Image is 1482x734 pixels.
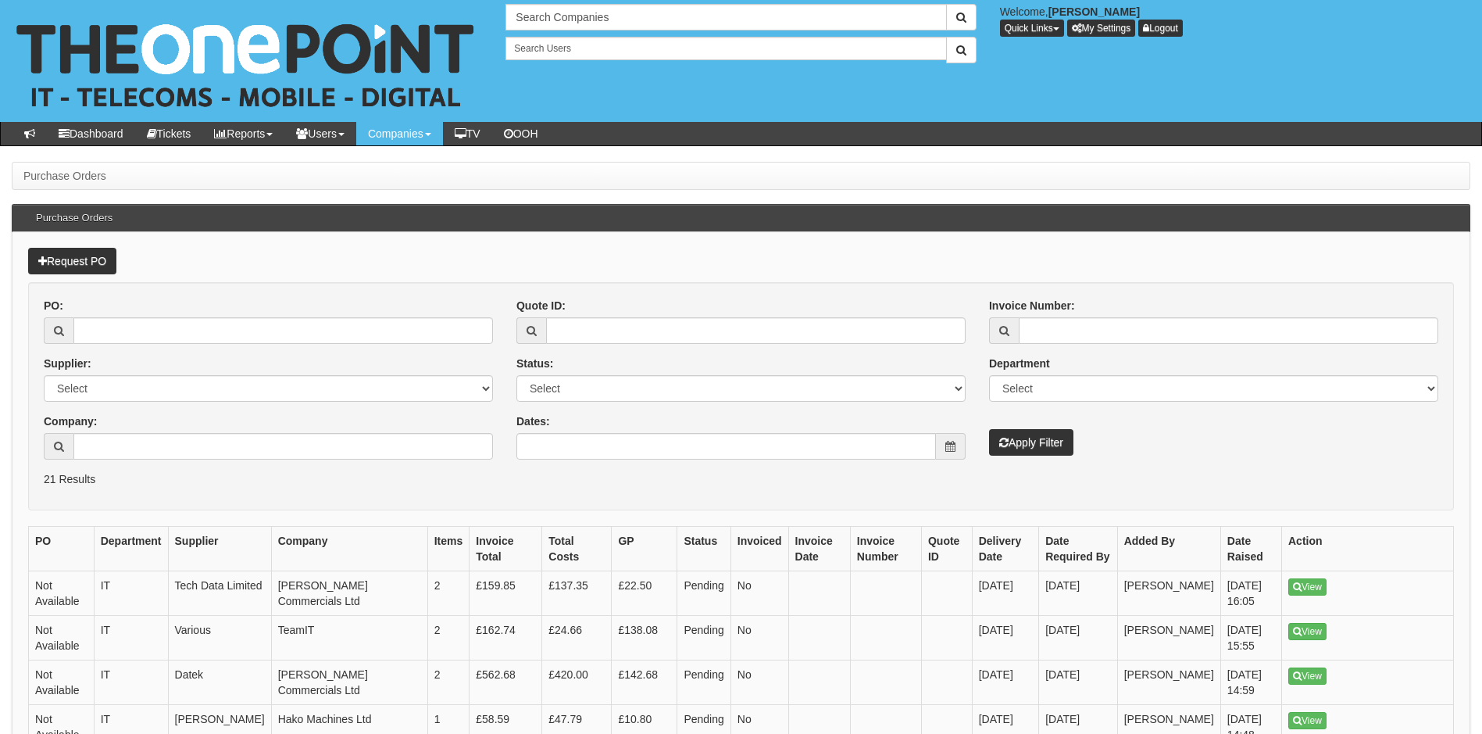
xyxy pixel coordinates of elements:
td: [PERSON_NAME] Commercials Ltd [271,661,427,705]
td: IT [94,571,168,616]
td: Pending [677,571,730,616]
td: 2 [427,661,470,705]
td: Not Available [29,661,95,705]
td: 2 [427,616,470,661]
td: No [730,616,788,661]
a: View [1288,623,1327,640]
td: IT [94,616,168,661]
a: View [1288,668,1327,685]
a: Reports [202,122,284,145]
a: Tickets [135,122,203,145]
th: Added By [1117,527,1220,571]
th: Supplier [168,527,271,571]
div: Welcome, [988,4,1482,37]
td: [DATE] [1039,571,1118,616]
label: Invoice Number: [989,298,1075,313]
input: Search Users [505,37,946,60]
td: Various [168,616,271,661]
td: [DATE] 16:05 [1220,571,1281,616]
li: Purchase Orders [23,168,106,184]
b: [PERSON_NAME] [1048,5,1140,18]
td: [DATE] [972,571,1038,616]
p: 21 Results [44,471,1438,487]
label: Quote ID: [516,298,566,313]
td: £138.08 [612,616,677,661]
th: Delivery Date [972,527,1038,571]
th: Department [94,527,168,571]
td: Pending [677,616,730,661]
label: Company: [44,414,97,429]
label: Status: [516,356,553,371]
th: Quote ID [921,527,972,571]
td: Tech Data Limited [168,571,271,616]
td: IT [94,661,168,705]
th: GP [612,527,677,571]
a: Request PO [28,248,116,274]
td: [PERSON_NAME] [1117,661,1220,705]
td: [PERSON_NAME] Commercials Ltd [271,571,427,616]
th: Action [1282,527,1454,571]
td: [DATE] [972,661,1038,705]
td: £137.35 [542,571,612,616]
button: Apply Filter [989,429,1073,456]
td: No [730,571,788,616]
th: Invoice Number [850,527,921,571]
td: 2 [427,571,470,616]
th: Invoice Date [788,527,850,571]
a: Logout [1138,20,1183,37]
td: £562.68 [470,661,542,705]
button: Quick Links [1000,20,1064,37]
a: My Settings [1067,20,1136,37]
a: Companies [356,122,443,145]
th: Date Raised [1220,527,1281,571]
th: Invoiced [730,527,788,571]
td: £22.50 [612,571,677,616]
h3: Purchase Orders [28,205,120,231]
td: Pending [677,661,730,705]
th: PO [29,527,95,571]
a: Users [284,122,356,145]
label: PO: [44,298,63,313]
td: £159.85 [470,571,542,616]
th: Invoice Total [470,527,542,571]
td: [DATE] 14:59 [1220,661,1281,705]
label: Dates: [516,414,550,429]
td: Datek [168,661,271,705]
td: [DATE] [1039,661,1118,705]
td: £162.74 [470,616,542,661]
th: Date Required By [1039,527,1118,571]
td: Not Available [29,571,95,616]
th: Status [677,527,730,571]
input: Search Companies [505,4,946,30]
td: [DATE] [1039,616,1118,661]
td: Not Available [29,616,95,661]
td: £24.66 [542,616,612,661]
a: View [1288,578,1327,596]
a: TV [443,122,492,145]
a: Dashboard [47,122,135,145]
th: Items [427,527,470,571]
td: [PERSON_NAME] [1117,616,1220,661]
a: View [1288,712,1327,729]
td: £420.00 [542,661,612,705]
td: [DATE] 15:55 [1220,616,1281,661]
td: [PERSON_NAME] [1117,571,1220,616]
th: Company [271,527,427,571]
td: No [730,661,788,705]
th: Total Costs [542,527,612,571]
label: Supplier: [44,356,91,371]
td: £142.68 [612,661,677,705]
label: Department [989,356,1050,371]
td: TeamIT [271,616,427,661]
a: OOH [492,122,550,145]
td: [DATE] [972,616,1038,661]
